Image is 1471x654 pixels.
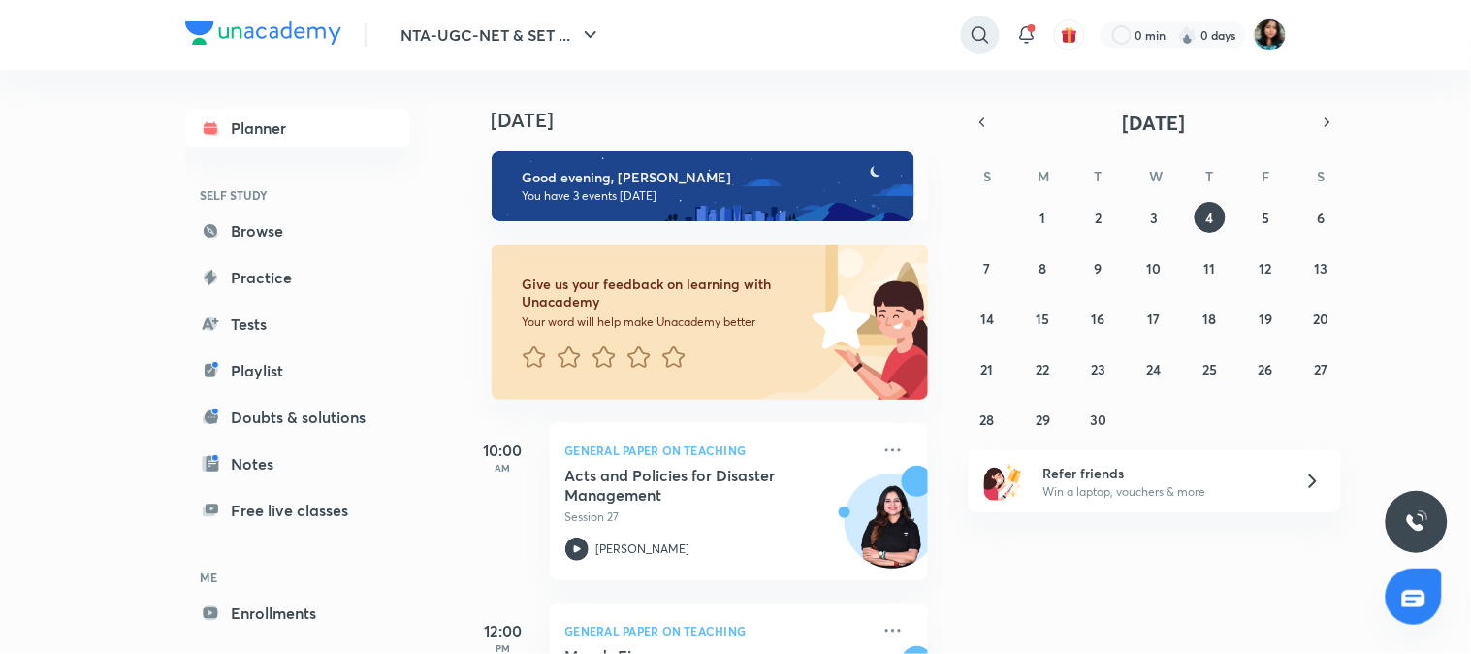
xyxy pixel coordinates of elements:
button: September 18, 2025 [1195,303,1226,334]
abbr: Monday [1039,167,1050,185]
abbr: September 12, 2025 [1260,259,1272,278]
p: General Paper on Teaching [565,619,870,642]
abbr: September 17, 2025 [1148,310,1161,328]
button: September 26, 2025 [1250,353,1281,384]
button: September 11, 2025 [1195,252,1226,283]
abbr: Tuesday [1095,167,1103,185]
button: avatar [1054,19,1085,50]
button: September 23, 2025 [1083,353,1114,384]
button: September 2, 2025 [1083,202,1114,233]
abbr: September 14, 2025 [980,310,994,328]
button: NTA-UGC-NET & SET ... [390,16,614,54]
abbr: September 30, 2025 [1091,410,1107,429]
button: September 10, 2025 [1138,252,1169,283]
button: September 24, 2025 [1138,353,1169,384]
p: Session 27 [565,508,870,526]
abbr: Sunday [983,167,991,185]
abbr: September 10, 2025 [1147,259,1162,278]
button: September 22, 2025 [1028,353,1059,384]
button: September 19, 2025 [1250,303,1281,334]
a: Tests [185,305,410,343]
h5: 10:00 [464,439,542,462]
abbr: Thursday [1206,167,1214,185]
button: September 9, 2025 [1083,252,1114,283]
a: Enrollments [185,594,410,633]
h4: [DATE] [492,109,947,132]
abbr: September 26, 2025 [1259,360,1273,378]
p: General Paper on Teaching [565,439,870,462]
abbr: September 15, 2025 [1037,310,1050,328]
abbr: Friday [1262,167,1269,185]
button: September 8, 2025 [1028,252,1059,283]
a: Company Logo [185,21,341,49]
a: Planner [185,109,410,147]
h6: Give us your feedback on learning with Unacademy [523,276,806,311]
a: Free live classes [185,491,410,530]
abbr: September 16, 2025 [1092,310,1105,328]
a: Practice [185,258,410,297]
abbr: September 20, 2025 [1314,310,1329,328]
h6: Good evening, [PERSON_NAME] [523,169,897,186]
abbr: September 8, 2025 [1039,259,1047,278]
button: September 12, 2025 [1250,252,1281,283]
abbr: September 28, 2025 [980,410,995,429]
abbr: September 19, 2025 [1259,310,1272,328]
p: [PERSON_NAME] [596,540,690,558]
abbr: September 27, 2025 [1315,360,1328,378]
img: Company Logo [185,21,341,45]
button: September 4, 2025 [1195,202,1226,233]
abbr: Saturday [1318,167,1326,185]
p: Win a laptop, vouchers & more [1042,483,1281,501]
img: streak [1178,25,1198,45]
abbr: September 2, 2025 [1096,209,1103,227]
h5: Acts and Policies for Disaster Management [565,466,807,505]
abbr: Wednesday [1149,167,1163,185]
button: September 20, 2025 [1306,303,1337,334]
button: September 6, 2025 [1306,202,1337,233]
abbr: September 18, 2025 [1203,310,1217,328]
a: Doubts & solutions [185,398,410,437]
button: September 25, 2025 [1195,353,1226,384]
abbr: September 5, 2025 [1262,209,1269,227]
abbr: September 3, 2025 [1150,209,1158,227]
abbr: September 13, 2025 [1315,259,1328,278]
abbr: September 25, 2025 [1202,360,1217,378]
abbr: September 7, 2025 [984,259,991,278]
abbr: September 22, 2025 [1037,360,1050,378]
abbr: September 21, 2025 [981,360,994,378]
button: September 17, 2025 [1138,303,1169,334]
button: September 28, 2025 [972,404,1003,435]
button: September 16, 2025 [1083,303,1114,334]
button: September 14, 2025 [972,303,1003,334]
p: AM [464,462,542,474]
abbr: September 11, 2025 [1204,259,1216,278]
button: September 1, 2025 [1028,202,1059,233]
h6: ME [185,561,410,594]
img: referral [984,462,1023,501]
abbr: September 4, 2025 [1206,209,1214,227]
button: September 27, 2025 [1306,353,1337,384]
p: You have 3 events [DATE] [523,188,897,204]
h5: 12:00 [464,619,542,642]
abbr: September 23, 2025 [1092,360,1106,378]
a: Browse [185,212,410,250]
abbr: September 24, 2025 [1147,360,1162,378]
p: Your word will help make Unacademy better [523,314,806,330]
button: September 30, 2025 [1083,404,1114,435]
abbr: September 9, 2025 [1095,259,1103,278]
img: Shalini Auddy [1254,18,1287,51]
img: Avatar [846,484,939,577]
button: September 15, 2025 [1028,303,1059,334]
h6: Refer friends [1042,463,1281,483]
abbr: September 1, 2025 [1040,209,1046,227]
img: feedback_image [747,245,928,400]
button: September 29, 2025 [1028,404,1059,435]
button: September 5, 2025 [1250,202,1281,233]
button: September 21, 2025 [972,353,1003,384]
img: avatar [1061,26,1078,44]
button: September 13, 2025 [1306,252,1337,283]
abbr: September 29, 2025 [1036,410,1050,429]
span: [DATE] [1123,110,1186,136]
abbr: September 6, 2025 [1318,209,1326,227]
a: Notes [185,444,410,483]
